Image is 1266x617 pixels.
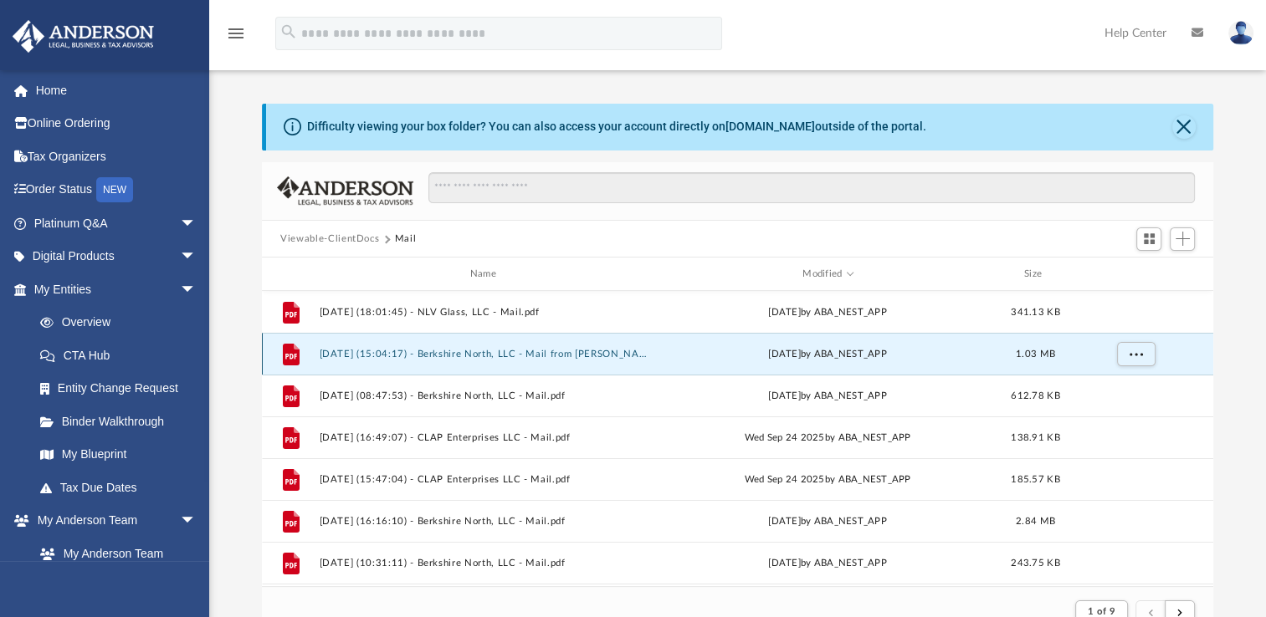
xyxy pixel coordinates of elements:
[661,431,995,446] div: Wed Sep 24 2025 by ABA_NEST_APP
[661,514,995,529] div: [DATE] by ABA_NEST_APP
[12,173,222,207] a: Order StatusNEW
[23,372,222,405] a: Entity Change Request
[23,471,222,504] a: Tax Due Dates
[23,438,213,472] a: My Blueprint
[180,273,213,307] span: arrow_drop_down
[8,20,159,53] img: Anderson Advisors Platinum Portal
[1076,267,1193,282] div: id
[661,389,995,404] div: [DATE] by ABA_NEST_APP
[725,120,815,133] a: [DOMAIN_NAME]
[769,308,802,317] span: [DATE]
[307,118,926,135] div: Difficulty viewing your box folder? You can also access your account directly on outside of the p...
[1088,607,1115,616] span: 1 of 9
[320,432,654,443] button: [DATE] (16:49:07) - CLAP Enterprises LLC - Mail.pdf
[96,177,133,202] div: NEW
[1011,433,1059,442] span: 138.91 KB
[320,558,654,569] button: [DATE] (10:31:11) - Berkshire North, LLC - Mail.pdf
[226,32,246,43] a: menu
[269,267,311,282] div: id
[280,232,379,247] button: Viewable-ClientDocs
[12,240,222,273] a: Digital Productsarrow_drop_down
[226,23,246,43] i: menu
[12,107,222,140] a: Online Ordering
[1002,267,1069,282] div: Size
[320,474,654,485] button: [DATE] (15:47:04) - CLAP Enterprises LLC - Mail.pdf
[23,405,222,438] a: Binder Walkthrough
[23,306,222,339] a: Overview
[12,273,222,306] a: My Entitiesarrow_drop_down
[1011,558,1059,568] span: 243.75 KB
[395,232,417,247] button: Mail
[180,504,213,538] span: arrow_drop_down
[320,349,654,359] button: [DATE] (15:04:17) - Berkshire North, LLC - Mail from [PERSON_NAME].pdf
[320,390,654,401] button: [DATE] (08:47:53) - Berkshire North, LLC - Mail.pdf
[428,172,1195,204] input: Search files and folders
[262,291,1213,586] div: grid
[180,240,213,274] span: arrow_drop_down
[319,267,654,282] div: Name
[1136,227,1161,251] button: Switch to Grid View
[1172,115,1196,139] button: Close
[769,349,802,359] span: [DATE]
[1011,391,1059,400] span: 612.78 KB
[661,305,995,320] div: by ABA_NEST_APP
[320,307,654,318] button: [DATE] (18:01:45) - NLV Glass, LLC - Mail.pdf
[661,472,995,487] div: Wed Sep 24 2025 by ABA_NEST_APP
[1016,349,1055,359] span: 1.03 MB
[1117,342,1156,367] button: More options
[660,267,995,282] div: Modified
[180,207,213,241] span: arrow_drop_down
[661,347,995,362] div: by ABA_NEST_APP
[320,516,654,527] button: [DATE] (16:16:10) - Berkshire North, LLC - Mail.pdf
[23,339,222,372] a: CTA Hub
[1011,308,1059,317] span: 341.13 KB
[12,74,222,107] a: Home
[12,140,222,173] a: Tax Organizers
[661,556,995,571] div: [DATE] by ABA_NEST_APP
[1011,475,1059,484] span: 185.57 KB
[1228,21,1253,45] img: User Pic
[279,23,298,41] i: search
[23,537,205,570] a: My Anderson Team
[12,207,222,240] a: Platinum Q&Aarrow_drop_down
[1016,517,1055,526] span: 2.84 MB
[1170,227,1195,251] button: Add
[12,504,213,538] a: My Anderson Teamarrow_drop_down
